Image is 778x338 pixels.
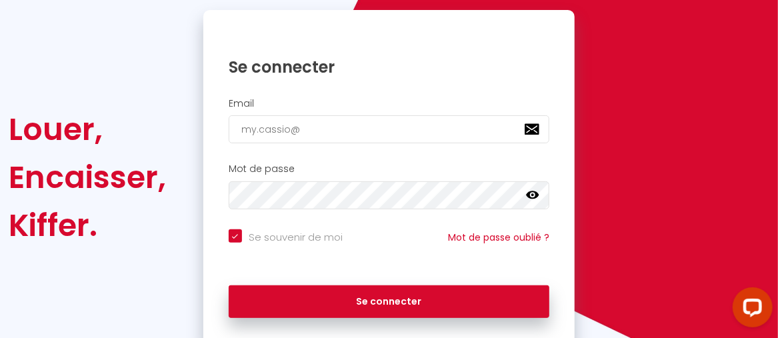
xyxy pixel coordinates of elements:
[9,201,166,249] div: Kiffer.
[9,105,166,153] div: Louer,
[722,282,778,338] iframe: LiveChat chat widget
[229,98,549,109] h2: Email
[448,231,549,244] a: Mot de passe oublié ?
[229,285,549,319] button: Se connecter
[229,163,549,175] h2: Mot de passe
[229,115,549,143] input: Ton Email
[229,57,549,77] h1: Se connecter
[9,153,166,201] div: Encaisser,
